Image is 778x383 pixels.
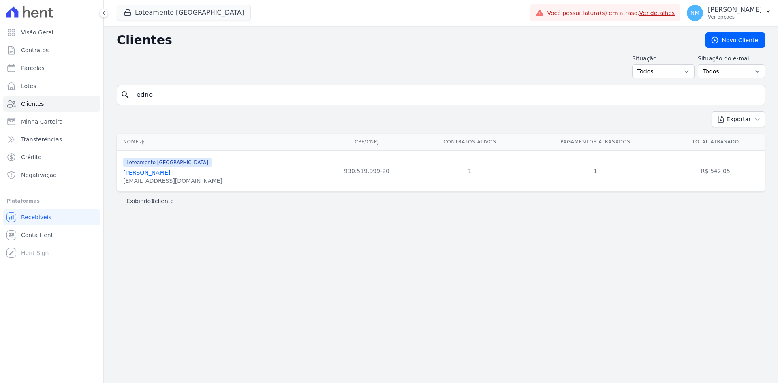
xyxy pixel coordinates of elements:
span: Loteamento [GEOGRAPHIC_DATA] [123,158,212,167]
span: Você possui fatura(s) em atraso. [547,9,675,17]
th: Nome [117,134,318,150]
span: Minha Carteira [21,118,63,126]
span: Visão Geral [21,28,53,36]
div: Plataformas [6,196,97,206]
a: Crédito [3,149,100,165]
a: Novo Cliente [705,32,765,48]
th: Total Atrasado [666,134,765,150]
button: Exportar [712,111,765,127]
span: Parcelas [21,64,45,72]
a: Transferências [3,131,100,148]
a: Clientes [3,96,100,112]
label: Situação do e-mail: [698,54,765,63]
b: 1 [151,198,155,204]
h2: Clientes [117,33,693,47]
td: 930.519.999-20 [318,150,415,191]
td: R$ 542,05 [666,150,765,191]
div: [EMAIL_ADDRESS][DOMAIN_NAME] [123,177,222,185]
button: Loteamento [GEOGRAPHIC_DATA] [117,5,251,20]
p: Exibindo cliente [126,197,174,205]
span: Crédito [21,153,42,161]
i: search [120,90,130,100]
p: Ver opções [708,14,762,20]
a: [PERSON_NAME] [123,169,170,176]
a: Parcelas [3,60,100,76]
p: [PERSON_NAME] [708,6,762,14]
span: Transferências [21,135,62,143]
span: Contratos [21,46,49,54]
td: 1 [415,150,525,191]
a: Conta Hent [3,227,100,243]
span: Negativação [21,171,57,179]
span: Conta Hent [21,231,53,239]
a: Minha Carteira [3,113,100,130]
a: Contratos [3,42,100,58]
th: Contratos Ativos [415,134,525,150]
a: Negativação [3,167,100,183]
td: 1 [525,150,666,191]
span: Lotes [21,82,36,90]
th: CPF/CNPJ [318,134,415,150]
th: Pagamentos Atrasados [525,134,666,150]
label: Situação: [632,54,695,63]
a: Ver detalhes [639,10,675,16]
a: Recebíveis [3,209,100,225]
input: Buscar por nome, CPF ou e-mail [132,87,761,103]
span: NM [690,10,700,16]
span: Recebíveis [21,213,51,221]
a: Lotes [3,78,100,94]
span: Clientes [21,100,44,108]
a: Visão Geral [3,24,100,41]
button: NM [PERSON_NAME] Ver opções [680,2,778,24]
